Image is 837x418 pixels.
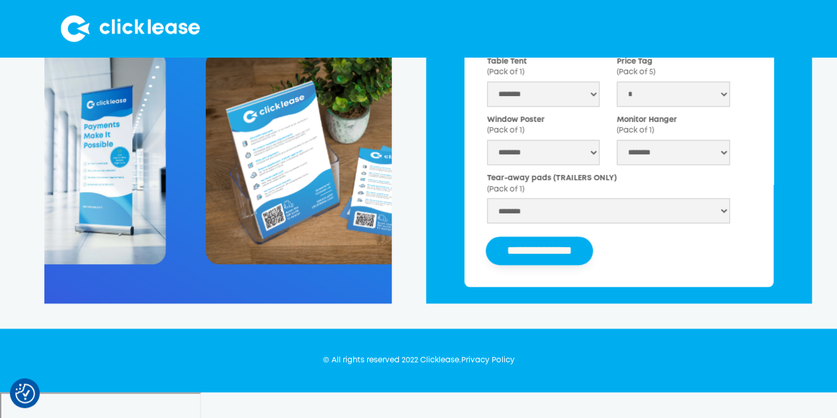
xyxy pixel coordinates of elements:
[487,56,599,78] label: Table Tent
[617,115,729,136] label: Monitor Hanger
[487,173,730,195] label: Tear-away pads (TRAILERS ONLY)
[15,384,35,403] img: Revisit consent button
[487,115,599,136] label: Window Poster
[617,127,654,134] span: (Pack of 1)
[61,15,200,42] img: Clicklease logo
[487,127,524,134] span: (Pack of 1)
[617,69,655,76] span: (Pack of 5)
[323,355,515,366] div: © All rights reserved 2022 Clicklease.
[461,357,515,364] a: Privacy Policy
[617,56,729,78] label: Price Tag
[487,69,524,76] span: (Pack of 1)
[487,186,524,193] span: (Pack of 1)
[15,384,35,403] button: Consent Preferences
